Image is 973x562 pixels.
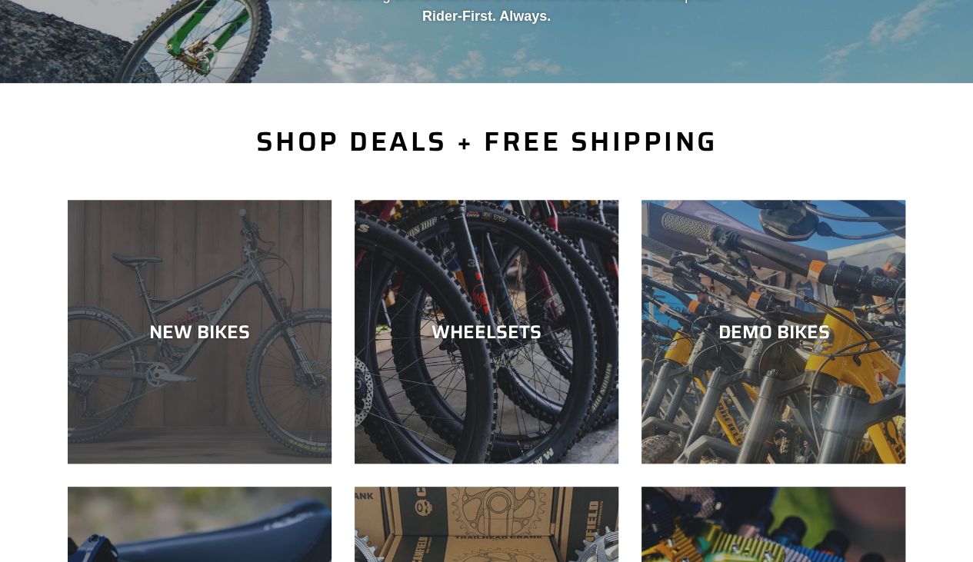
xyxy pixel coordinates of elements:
[68,125,906,158] h2: SHOP DEALS + FREE SHIPPING
[641,200,905,464] a: DEMO BIKES
[355,200,618,464] a: WHEELSETS
[68,321,332,343] div: NEW BIKES
[422,8,551,24] strong: Rider-First. Always.
[68,200,332,464] a: NEW BIKES
[355,321,618,343] div: WHEELSETS
[641,321,905,343] div: DEMO BIKES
